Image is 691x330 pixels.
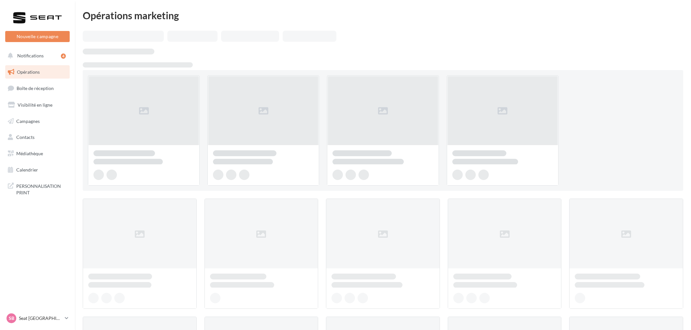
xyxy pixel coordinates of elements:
button: Nouvelle campagne [5,31,70,42]
span: Campagnes [16,118,40,124]
span: SB [9,315,14,322]
a: Visibilité en ligne [4,98,71,112]
span: Visibilité en ligne [18,102,52,108]
p: Seat [GEOGRAPHIC_DATA] [19,315,62,322]
span: PERSONNALISATION PRINT [16,182,67,196]
a: Contacts [4,130,71,144]
a: SB Seat [GEOGRAPHIC_DATA] [5,312,70,324]
a: Opérations [4,65,71,79]
span: Calendrier [16,167,38,172]
span: Médiathèque [16,151,43,156]
span: Boîte de réception [17,85,54,91]
span: Contacts [16,134,35,140]
span: Notifications [17,53,44,58]
span: Opérations [17,69,40,75]
div: Opérations marketing [83,10,683,20]
a: Campagnes [4,114,71,128]
button: Notifications 4 [4,49,68,63]
a: Boîte de réception [4,81,71,95]
div: 4 [61,53,66,59]
a: PERSONNALISATION PRINT [4,179,71,198]
a: Calendrier [4,163,71,177]
a: Médiathèque [4,147,71,160]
